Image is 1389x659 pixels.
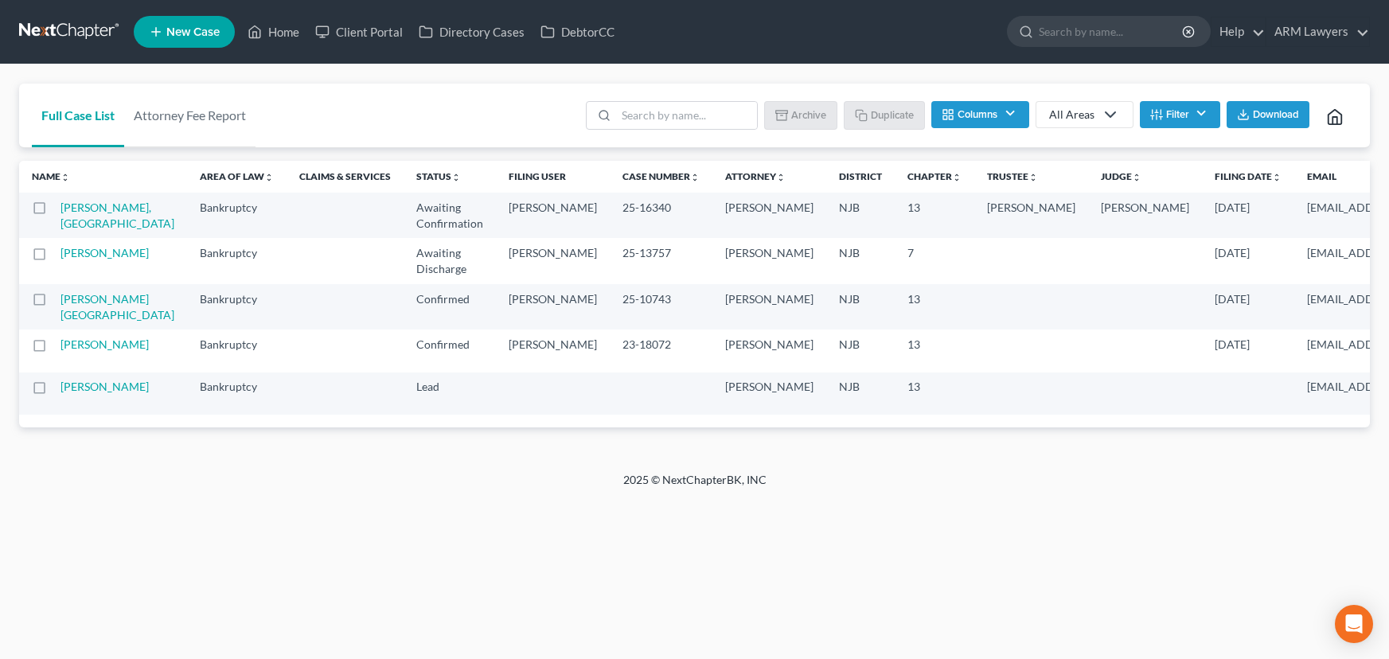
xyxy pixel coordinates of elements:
a: Chapterunfold_more [907,170,962,182]
td: 13 [895,284,974,329]
button: Columns [931,101,1028,128]
a: Judgeunfold_more [1101,170,1141,182]
a: Case Numberunfold_more [622,170,700,182]
th: District [826,161,895,193]
td: NJB [826,193,895,238]
td: Awaiting Confirmation [404,193,496,238]
a: Home [240,18,307,46]
a: Client Portal [307,18,411,46]
td: 13 [895,193,974,238]
button: Filter [1140,101,1220,128]
td: Bankruptcy [187,372,287,415]
a: Attorney Fee Report [124,84,256,147]
td: [DATE] [1202,284,1294,329]
i: unfold_more [451,173,461,182]
a: DebtorCC [533,18,622,46]
td: [PERSON_NAME] [712,238,826,283]
td: 7 [895,238,974,283]
td: [PERSON_NAME] [496,329,610,372]
td: [PERSON_NAME] [496,193,610,238]
th: Filing User [496,161,610,193]
i: unfold_more [1028,173,1038,182]
a: [PERSON_NAME] [60,337,149,351]
td: Confirmed [404,329,496,372]
td: 25-16340 [610,193,712,238]
div: All Areas [1049,107,1094,123]
a: Area of Lawunfold_more [200,170,274,182]
td: [PERSON_NAME] [974,193,1088,238]
span: Download [1253,108,1299,121]
a: Full Case List [32,84,124,147]
td: [DATE] [1202,193,1294,238]
i: unfold_more [690,173,700,182]
td: NJB [826,372,895,415]
span: New Case [166,26,220,38]
a: [PERSON_NAME], [GEOGRAPHIC_DATA] [60,201,174,230]
a: Trusteeunfold_more [987,170,1038,182]
td: Awaiting Discharge [404,238,496,283]
i: unfold_more [1132,173,1141,182]
td: NJB [826,284,895,329]
td: Bankruptcy [187,284,287,329]
td: [PERSON_NAME] [1088,193,1202,238]
td: 25-10743 [610,284,712,329]
input: Search by name... [616,102,757,129]
td: 13 [895,372,974,415]
a: Filing Dateunfold_more [1215,170,1282,182]
td: 25-13757 [610,238,712,283]
th: Claims & Services [287,161,404,193]
td: Bankruptcy [187,193,287,238]
i: unfold_more [776,173,786,182]
td: [PERSON_NAME] [712,329,826,372]
td: [PERSON_NAME] [712,372,826,415]
td: 23-18072 [610,329,712,372]
i: unfold_more [264,173,274,182]
td: [DATE] [1202,329,1294,372]
td: 13 [895,329,974,372]
td: [DATE] [1202,238,1294,283]
td: [PERSON_NAME] [496,238,610,283]
td: Bankruptcy [187,238,287,283]
div: 2025 © NextChapterBK, INC [241,472,1149,501]
a: Attorneyunfold_more [725,170,786,182]
td: Lead [404,372,496,415]
button: Download [1227,101,1309,128]
td: Bankruptcy [187,329,287,372]
a: [PERSON_NAME] [60,380,149,393]
a: Nameunfold_more [32,170,70,182]
td: NJB [826,238,895,283]
a: Statusunfold_more [416,170,461,182]
i: unfold_more [952,173,962,182]
td: NJB [826,329,895,372]
a: [PERSON_NAME][GEOGRAPHIC_DATA] [60,292,174,322]
input: Search by name... [1039,17,1184,46]
a: Directory Cases [411,18,533,46]
i: unfold_more [60,173,70,182]
td: [PERSON_NAME] [712,284,826,329]
td: Confirmed [404,284,496,329]
i: unfold_more [1272,173,1282,182]
td: [PERSON_NAME] [496,284,610,329]
a: [PERSON_NAME] [60,246,149,259]
td: [PERSON_NAME] [712,193,826,238]
a: ARM Lawyers [1266,18,1369,46]
div: Open Intercom Messenger [1335,605,1373,643]
a: Help [1211,18,1265,46]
